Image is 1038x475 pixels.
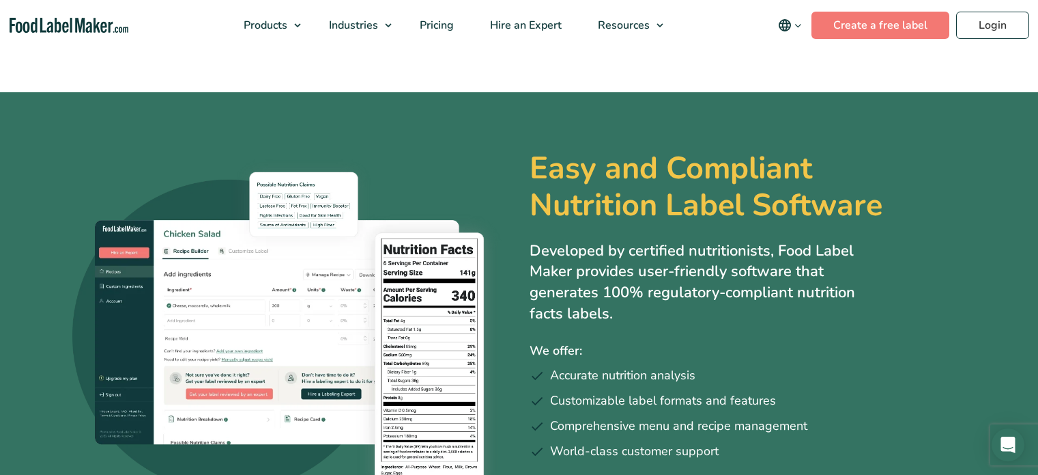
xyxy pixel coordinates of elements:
span: Resources [594,18,651,33]
p: Developed by certified nutritionists, Food Label Maker provides user-friendly software that gener... [530,241,884,325]
span: Customizable label formats and features [550,392,776,410]
p: We offer: [530,341,966,361]
span: Hire an Expert [486,18,563,33]
span: Products [240,18,289,33]
span: World-class customer support [550,442,719,461]
span: Industries [325,18,379,33]
div: Open Intercom Messenger [992,429,1024,461]
a: Create a free label [811,12,949,39]
span: Comprehensive menu and recipe management [550,417,807,435]
span: Pricing [416,18,455,33]
a: Login [956,12,1029,39]
span: Accurate nutrition analysis [550,366,695,385]
h1: Easy and Compliant Nutrition Label Software [530,150,935,224]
